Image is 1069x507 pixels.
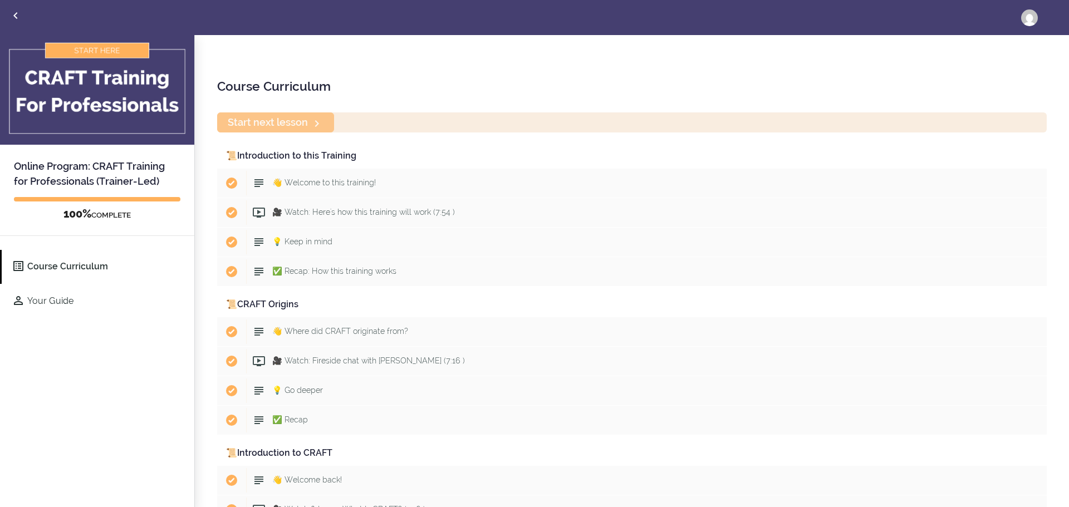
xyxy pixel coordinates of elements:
[63,207,91,220] span: 100%
[217,169,246,198] span: Completed item
[217,376,1047,405] a: Completed item 💡 Go deeper
[2,284,194,318] a: Your Guide
[217,406,246,435] span: Completed item
[217,347,246,376] span: Completed item
[217,317,1047,346] a: Completed item 👋 Where did CRAFT originate from?
[217,77,1047,96] h2: Course Curriculum
[217,198,246,227] span: Completed item
[272,208,455,216] span: 🎥 Watch: Here's how this training will work (7:54 )
[272,267,396,275] span: ✅ Recap: How this training works
[2,250,194,284] a: Course Curriculum
[272,415,308,424] span: ✅ Recap
[217,376,246,405] span: Completed item
[217,441,1047,466] div: 📜Introduction to CRAFT
[217,228,246,257] span: Completed item
[1,1,31,33] a: Back to courses
[1021,9,1038,26] img: victoria@njpn.org
[272,237,332,246] span: 💡 Keep in mind
[217,466,1047,495] a: Completed item 👋 Welcome back!
[217,257,246,286] span: Completed item
[217,228,1047,257] a: Completed item 💡 Keep in mind
[217,347,1047,376] a: Completed item 🎥 Watch: Fireside chat with [PERSON_NAME] (7:16 )
[272,475,342,484] span: 👋 Welcome back!
[217,406,1047,435] a: Completed item ✅ Recap
[272,386,323,395] span: 💡 Go deeper
[272,178,376,187] span: 👋 Welcome to this training!
[217,292,1047,317] div: 📜CRAFT Origins
[217,466,246,495] span: Completed item
[272,327,408,336] span: 👋 Where did CRAFT originate from?
[217,144,1047,169] div: 📜Introduction to this Training
[14,207,180,221] div: COMPLETE
[217,169,1047,198] a: Completed item 👋 Welcome to this training!
[9,9,22,22] svg: Back to courses
[272,356,465,365] span: 🎥 Watch: Fireside chat with [PERSON_NAME] (7:16 )
[217,198,1047,227] a: Completed item 🎥 Watch: Here's how this training will work (7:54 )
[217,257,1047,286] a: Completed item ✅ Recap: How this training works
[217,317,246,346] span: Completed item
